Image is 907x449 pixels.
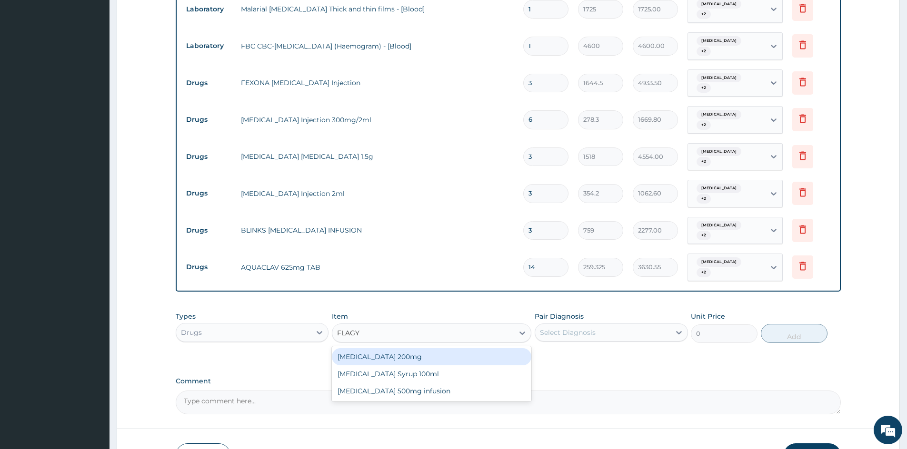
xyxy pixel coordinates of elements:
[697,83,711,93] span: + 2
[181,328,202,337] div: Drugs
[176,312,196,321] label: Types
[691,312,725,321] label: Unit Price
[5,260,181,293] textarea: Type your message and hit 'Enter'
[697,147,741,156] span: [MEDICAL_DATA]
[697,184,741,193] span: [MEDICAL_DATA]
[697,110,741,119] span: [MEDICAL_DATA]
[332,382,531,400] div: [MEDICAL_DATA] 500mg infusion
[181,111,236,128] td: Drugs
[181,37,236,55] td: Laboratory
[181,148,236,166] td: Drugs
[181,185,236,202] td: Drugs
[181,0,236,18] td: Laboratory
[697,47,711,56] span: + 2
[535,312,584,321] label: Pair Diagnosis
[332,348,531,365] div: [MEDICAL_DATA] 200mg
[236,37,518,56] td: FBC CBC-[MEDICAL_DATA] (Haemogram) - [Blood]
[697,194,711,204] span: + 2
[697,268,711,277] span: + 2
[181,222,236,239] td: Drugs
[332,312,348,321] label: Item
[761,324,827,343] button: Add
[55,120,131,216] span: We're online!
[236,258,518,277] td: AQUACLAV 625mg TAB
[697,157,711,166] span: + 2
[697,221,741,230] span: [MEDICAL_DATA]
[697,231,711,240] span: + 2
[236,221,518,240] td: BLINKS [MEDICAL_DATA] INFUSION
[697,120,711,130] span: + 2
[156,5,179,28] div: Minimize live chat window
[697,10,711,19] span: + 2
[176,377,841,385] label: Comment
[697,73,741,83] span: [MEDICAL_DATA]
[332,365,531,382] div: [MEDICAL_DATA] Syrup 100ml
[697,257,741,267] span: [MEDICAL_DATA]
[18,48,39,71] img: d_794563401_company_1708531726252_794563401
[697,36,741,46] span: [MEDICAL_DATA]
[236,184,518,203] td: [MEDICAL_DATA] Injection 2ml
[236,73,518,92] td: FEXONA [MEDICAL_DATA] Injection
[181,258,236,276] td: Drugs
[236,147,518,166] td: [MEDICAL_DATA] [MEDICAL_DATA] 1.5g
[50,53,160,66] div: Chat with us now
[540,328,596,337] div: Select Diagnosis
[181,74,236,92] td: Drugs
[236,110,518,129] td: [MEDICAL_DATA] Injection 300mg/2ml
